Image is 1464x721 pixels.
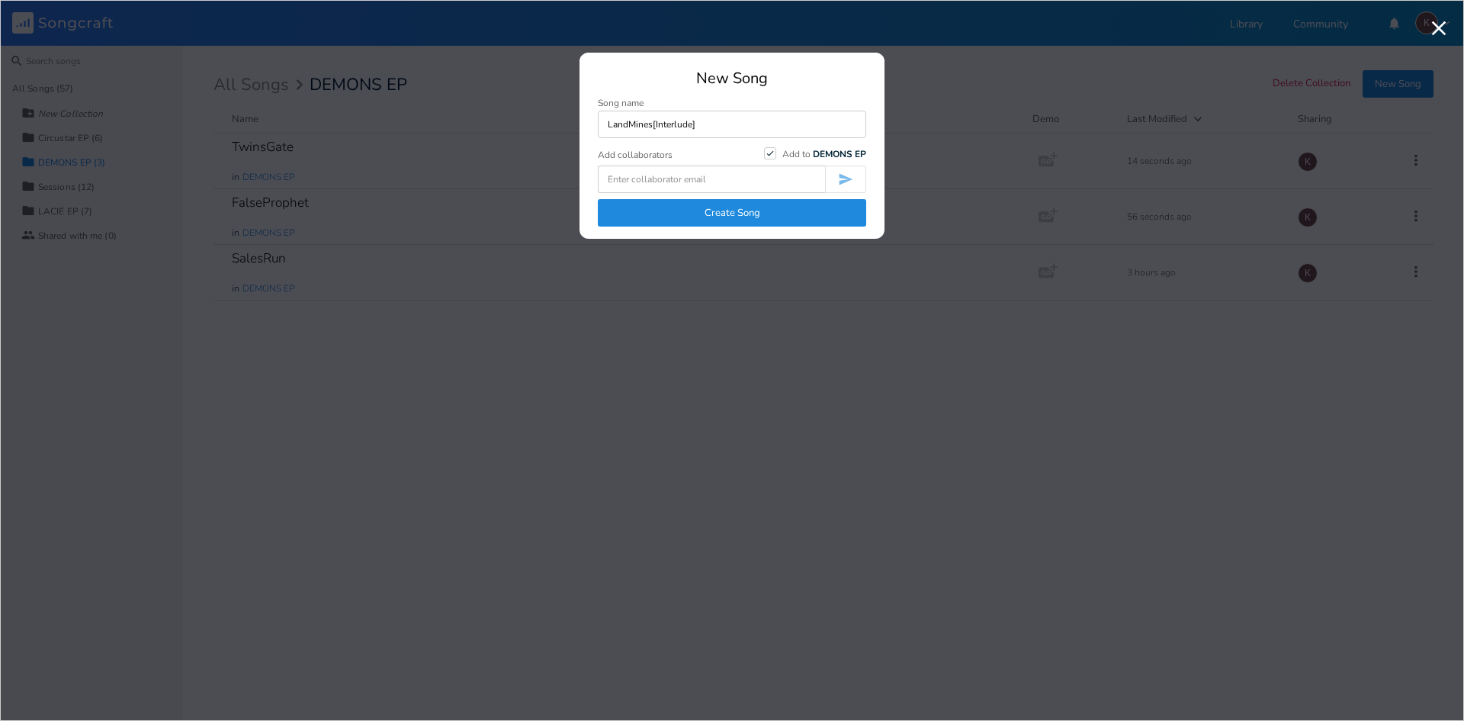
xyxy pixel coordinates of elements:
[598,71,866,86] div: New Song
[598,111,866,138] input: Enter song name
[598,150,673,159] div: Add collaborators
[598,166,825,193] input: Enter collaborator email
[598,199,866,227] button: Create Song
[782,148,866,160] span: Add to
[825,166,866,193] button: Invite
[813,148,866,160] b: DEMONS EP
[598,98,866,108] div: Song name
